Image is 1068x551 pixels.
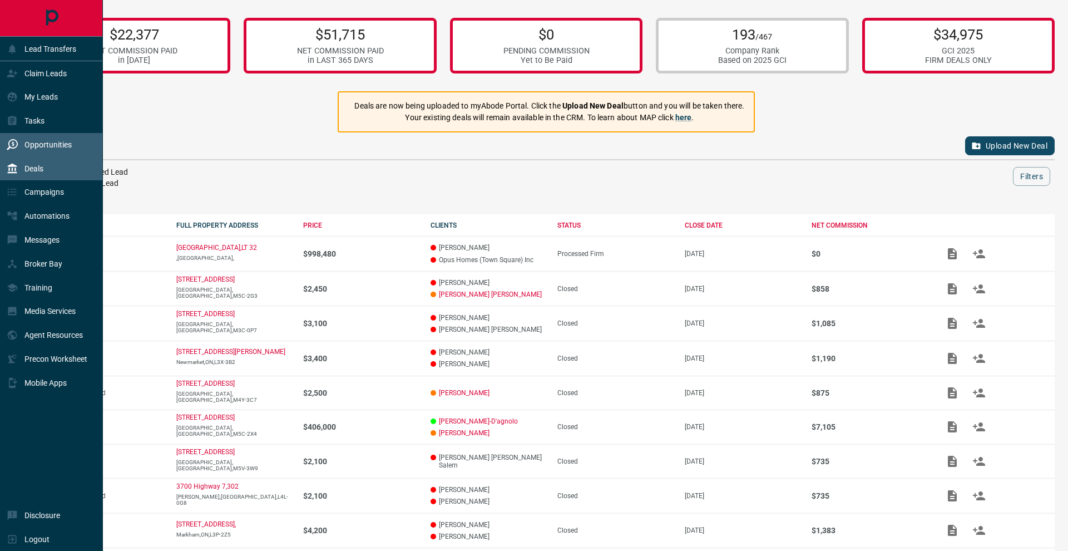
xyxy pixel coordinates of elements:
p: Lease - Co-Op [49,457,165,465]
p: $3,400 [303,354,419,363]
a: [GEOGRAPHIC_DATA],LT 32 [176,244,257,252]
p: [PERSON_NAME] [431,279,547,287]
div: FULL PROPERTY ADDRESS [176,222,293,229]
div: CLIENTS [431,222,547,229]
span: Match Clients [966,284,992,292]
div: FIRM DEALS ONLY [925,56,992,65]
div: Company Rank [718,46,787,56]
p: Opus Homes (Town Square) Inc [431,256,547,264]
p: $2,450 [303,284,419,293]
span: Match Clients [966,527,992,534]
p: $7,105 [812,422,928,431]
a: [STREET_ADDRESS] [176,414,235,421]
p: $4,200 [303,526,419,535]
p: Lease - Co-Op [49,527,165,534]
p: $406,000 [303,422,419,431]
p: Newmarket,ON,L3X-3B2 [176,359,293,365]
span: Add / View Documents [939,388,966,396]
p: $735 [812,457,928,466]
p: [GEOGRAPHIC_DATA],[GEOGRAPHIC_DATA],M5C-2X4 [176,425,293,437]
button: Filters [1013,167,1050,186]
p: [PERSON_NAME] [431,533,547,540]
p: [PERSON_NAME] [PERSON_NAME] Salem [431,454,547,469]
p: Deals are now being uploaded to myAbode Portal. Click the button and you will be taken there. [354,100,744,112]
span: Add / View Documents [939,491,966,499]
p: [PERSON_NAME] [431,498,547,505]
span: Add / View Documents [939,422,966,430]
p: Markham,ON,L3P-2Z5 [176,532,293,538]
p: Lease - Double End [49,389,165,397]
div: Closed [557,355,674,362]
div: Closed [557,319,674,327]
div: Closed [557,527,674,534]
a: 3700 Highway 7,302 [176,483,239,490]
div: PENDING COMMISSION [503,46,590,56]
span: Match Clients [966,422,992,430]
div: GCI 2025 [925,46,992,56]
p: [DATE] [685,250,801,258]
p: [STREET_ADDRESS] [176,448,235,456]
div: Yet to Be Paid [503,56,590,65]
span: Add / View Documents [939,527,966,534]
p: $3,100 [303,319,419,328]
span: Add / View Documents [939,284,966,292]
p: [PERSON_NAME] [431,244,547,252]
div: Based on 2025 GCI [718,56,787,65]
p: [PERSON_NAME] [431,348,547,356]
p: [PERSON_NAME] [431,486,547,494]
p: $0 [503,26,590,43]
p: [GEOGRAPHIC_DATA],[GEOGRAPHIC_DATA],M4Y-3C7 [176,391,293,403]
a: [STREET_ADDRESS] [176,275,235,283]
p: [PERSON_NAME] [431,314,547,322]
p: $1,190 [812,354,928,363]
div: DEAL TYPE [49,222,165,229]
span: Match Clients [966,319,992,327]
p: $858 [812,284,928,293]
p: [PERSON_NAME],[GEOGRAPHIC_DATA],L4L-0G8 [176,494,293,506]
p: $2,100 [303,457,419,466]
p: [PERSON_NAME] [431,360,547,368]
span: Add / View Documents [939,319,966,327]
p: [DATE] [685,457,801,465]
div: PRICE [303,222,419,229]
div: Closed [557,492,674,500]
p: ,[GEOGRAPHIC_DATA], [176,255,293,261]
div: NET COMMISSION PAID [91,46,177,56]
p: Lease - Co-Op [49,355,165,362]
a: here [675,113,692,122]
span: /467 [755,32,772,42]
div: STATUS [557,222,674,229]
p: $2,100 [303,491,419,500]
a: [STREET_ADDRESS], [176,520,236,528]
div: Closed [557,423,674,431]
span: Add / View Documents [939,249,966,257]
a: [STREET_ADDRESS] [176,380,235,387]
p: [DATE] [685,355,801,362]
div: NET COMMISSION [812,222,928,229]
div: Closed [557,457,674,465]
p: $22,377 [91,26,177,43]
p: [PERSON_NAME] [431,521,547,529]
div: CLOSE DATE [685,222,801,229]
p: [DATE] [685,319,801,327]
p: 193 [718,26,787,43]
a: [STREET_ADDRESS] [176,310,235,318]
a: [PERSON_NAME] [PERSON_NAME] [439,291,542,298]
p: [GEOGRAPHIC_DATA],[GEOGRAPHIC_DATA],M5C-2G3 [176,287,293,299]
p: [GEOGRAPHIC_DATA],[GEOGRAPHIC_DATA],M3C-0P7 [176,321,293,333]
a: [PERSON_NAME]-D'agnolo [439,417,518,425]
p: [GEOGRAPHIC_DATA],[GEOGRAPHIC_DATA],M5V-3W9 [176,459,293,471]
span: Match Clients [966,354,992,362]
p: $0 [812,249,928,258]
div: NET COMMISSION PAID [297,46,384,56]
p: [DATE] [685,527,801,534]
div: Closed [557,285,674,293]
p: Your existing deals will remain available in the CRM. To learn about MAP click . [354,112,744,124]
p: $1,085 [812,319,928,328]
span: Match Clients [966,491,992,499]
p: [DATE] [685,423,801,431]
p: $2,500 [303,388,419,397]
